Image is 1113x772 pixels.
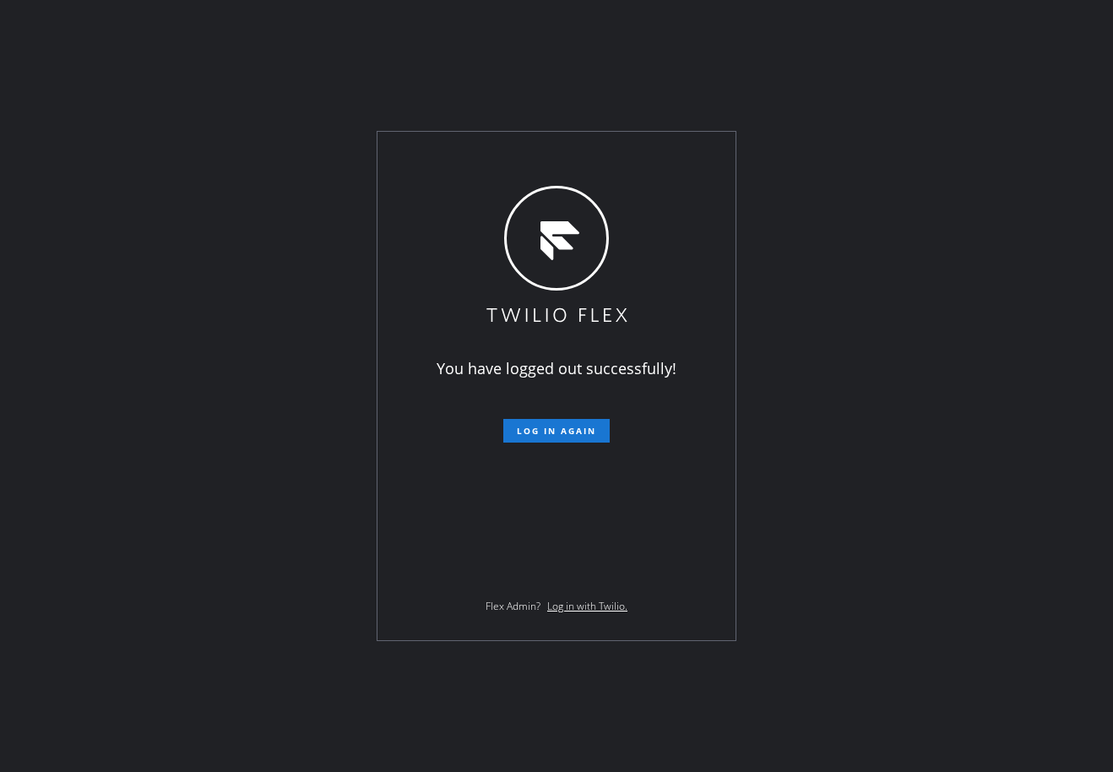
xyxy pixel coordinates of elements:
[517,425,596,437] span: Log in again
[547,599,627,613] a: Log in with Twilio.
[437,358,676,378] span: You have logged out successfully!
[486,599,540,613] span: Flex Admin?
[503,419,610,443] button: Log in again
